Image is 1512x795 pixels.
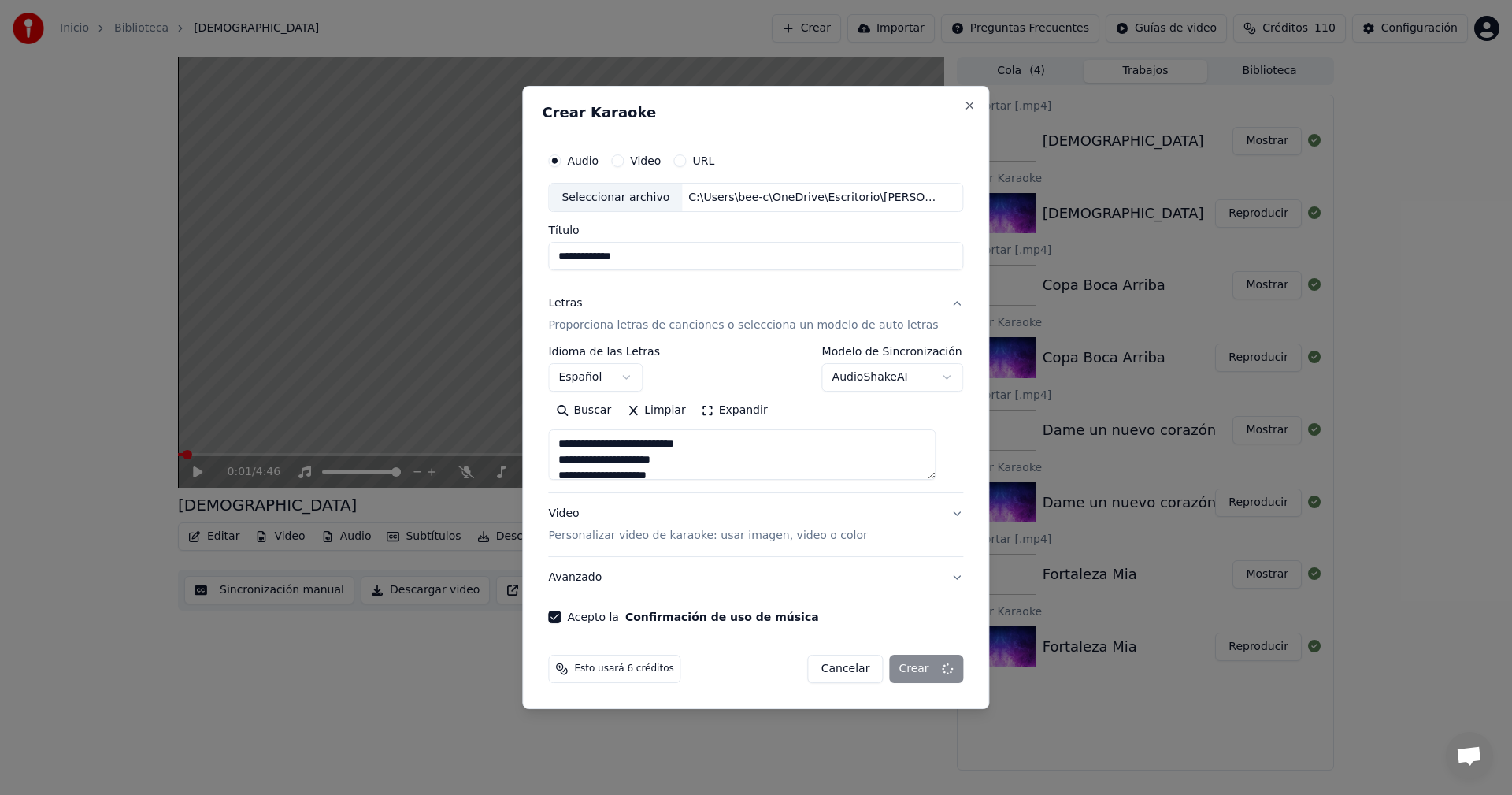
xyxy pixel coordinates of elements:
[694,399,776,424] button: Expandir
[548,399,619,424] button: Buscar
[625,611,819,622] button: Acepto la
[567,155,598,166] label: Audio
[619,399,693,424] button: Limpiar
[630,155,661,166] label: Video
[548,347,963,493] div: LetrasProporciona letras de canciones o selecciona un modelo de auto letras
[682,190,950,206] div: C:\Users\bee-c\OneDrive\Escritorio\[PERSON_NAME] (Letra).MP3
[822,347,964,358] label: Modelo de Sincronización
[549,184,682,212] div: Seleccionar archivo
[548,318,938,334] p: Proporciona letras de canciones o selecciona un modelo de auto letras
[574,663,673,675] span: Esto usará 6 créditos
[548,557,963,598] button: Avanzado
[548,494,963,557] button: VideoPersonalizar video de karaoke: usar imagen, video o color
[548,347,660,358] label: Idioma de las Letras
[548,296,582,312] div: Letras
[692,155,714,166] label: URL
[548,284,963,347] button: LetrasProporciona letras de canciones o selecciona un modelo de auto letras
[548,507,867,544] div: Video
[808,655,884,683] button: Cancelar
[548,225,963,236] label: Título
[542,106,969,120] h2: Crear Karaoke
[567,611,818,622] label: Acepto la
[548,528,867,544] p: Personalizar video de karaoke: usar imagen, video o color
